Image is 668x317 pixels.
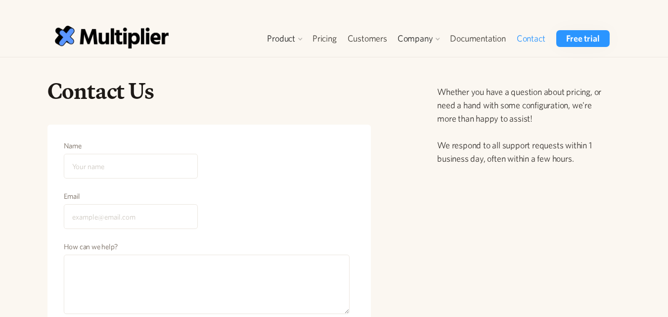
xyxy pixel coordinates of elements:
input: example@email.com [64,204,198,229]
a: Contact [511,30,551,47]
div: Product [262,30,307,47]
input: Your name [64,154,198,179]
div: Company [398,33,433,45]
div: Product [267,33,295,45]
label: Name [64,141,198,151]
p: Whether you have a question about pricing, or need a hand with some configuration, we're more tha... [437,85,611,165]
a: Pricing [307,30,342,47]
label: Email [64,191,198,201]
div: Company [393,30,445,47]
h1: Contact Us [47,77,371,105]
a: Free trial [556,30,609,47]
a: Documentation [445,30,511,47]
a: Customers [342,30,393,47]
label: How can we help? [64,242,350,252]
